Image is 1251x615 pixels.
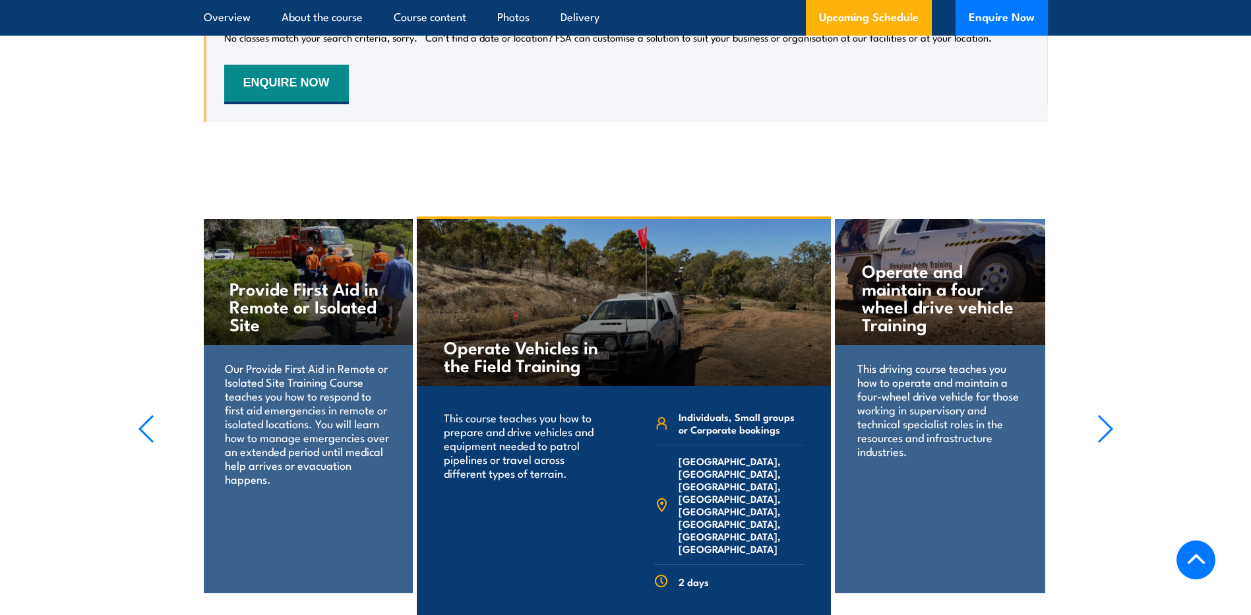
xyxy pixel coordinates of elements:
h4: Operate and maintain a four wheel drive vehicle Training [862,261,1018,333]
span: 2 days [679,575,709,588]
p: Our Provide First Aid in Remote or Isolated Site Training Course teaches you how to respond to fi... [225,361,390,486]
p: No classes match your search criteria, sorry. [224,31,417,44]
h4: Provide First Aid in Remote or Isolated Site [229,279,386,333]
span: [GEOGRAPHIC_DATA], [GEOGRAPHIC_DATA], [GEOGRAPHIC_DATA], [GEOGRAPHIC_DATA], [GEOGRAPHIC_DATA], [G... [679,455,804,555]
h4: Operate Vehicles in the Field Training [444,338,599,373]
p: This course teaches you how to prepare and drive vehicles and equipment needed to patrol pipeline... [444,410,607,480]
p: This driving course teaches you how to operate and maintain a four-wheel drive vehicle for those ... [857,361,1023,458]
button: ENQUIRE NOW [224,65,349,104]
p: Can’t find a date or location? FSA can customise a solution to suit your business or organisation... [425,31,992,44]
span: Individuals, Small groups or Corporate bookings [679,410,804,436]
